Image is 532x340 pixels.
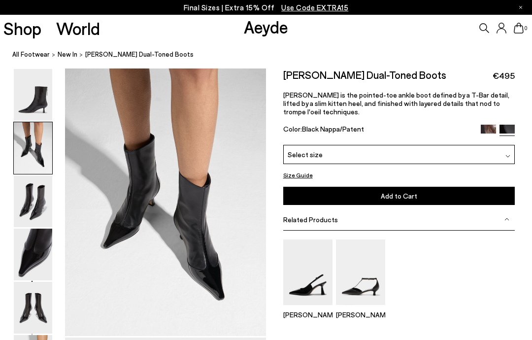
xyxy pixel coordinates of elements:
a: World [56,20,100,37]
p: Final Sizes | Extra 15% Off [184,1,349,14]
img: Fernanda Slingback Pumps [283,239,332,305]
a: Shop [3,20,41,37]
button: Size Guide [283,169,313,181]
a: Fernanda Slingback Pumps [PERSON_NAME] [283,298,332,319]
img: Sila Dual-Toned Boots - Image 3 [14,175,52,227]
a: Aeyde [244,16,288,37]
h2: [PERSON_NAME] Dual-Toned Boots [283,68,446,81]
span: €495 [493,69,515,82]
a: New In [58,49,77,60]
span: [PERSON_NAME] Dual-Toned Boots [85,49,194,60]
button: Add to Cart [283,186,515,204]
img: svg%3E [505,154,510,159]
span: Add to Cart [381,191,417,200]
a: Liz T-Bar Pumps [PERSON_NAME] [336,298,385,319]
span: Select size [288,149,323,160]
img: Sila Dual-Toned Boots - Image 2 [14,122,52,174]
p: [PERSON_NAME] is the pointed-toe ankle boot defined by a T-Bar detail, lifted by a slim kitten he... [283,91,515,116]
nav: breadcrumb [12,41,532,68]
span: Related Products [283,215,338,223]
a: 0 [514,23,524,34]
img: svg%3E [504,217,509,222]
p: [PERSON_NAME] [336,310,385,319]
a: All Footwear [12,49,50,60]
img: Liz T-Bar Pumps [336,239,385,305]
p: [PERSON_NAME] [283,310,332,319]
img: Sila Dual-Toned Boots - Image 5 [14,282,52,334]
img: Sila Dual-Toned Boots - Image 1 [14,69,52,121]
img: Sila Dual-Toned Boots - Image 4 [14,229,52,280]
span: Navigate to /collections/ss25-final-sizes [281,3,348,12]
span: New In [58,50,77,58]
span: Black Nappa/Patent [302,125,364,133]
div: Color: [283,125,474,136]
span: 0 [524,26,529,31]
